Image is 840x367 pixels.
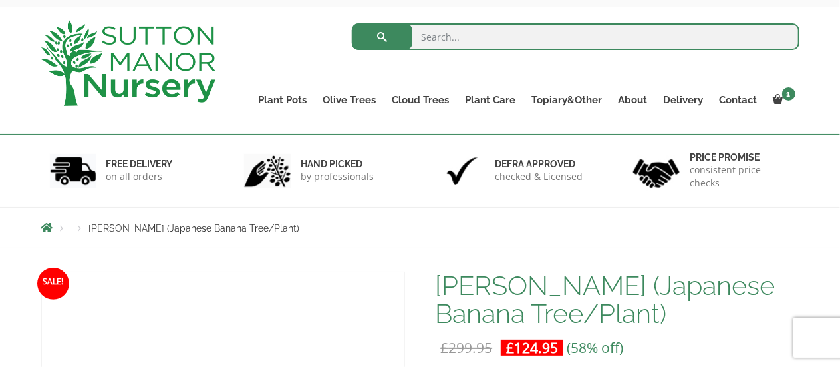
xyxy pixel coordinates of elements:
[315,91,384,109] a: Olive Trees
[766,91,799,109] a: 1
[301,170,374,183] p: by professionals
[439,154,486,188] img: 3.jpg
[301,158,374,170] h6: hand picked
[89,223,300,234] span: [PERSON_NAME] (Japanese Banana Tree/Plant)
[567,338,623,357] span: (58% off)
[41,20,215,106] img: logo
[41,222,799,233] nav: Breadcrumbs
[50,154,96,188] img: 1.jpg
[712,91,766,109] a: Contact
[106,158,173,170] h6: FREE DELIVERY
[244,154,291,188] img: 2.jpg
[656,91,712,109] a: Delivery
[458,91,524,109] a: Plant Care
[37,268,69,300] span: Sale!
[251,91,315,109] a: Plant Pots
[106,170,173,183] p: on all orders
[440,338,492,357] bdi: 299.95
[495,158,583,170] h6: Defra approved
[435,272,799,328] h1: [PERSON_NAME] (Japanese Banana Tree/Plant)
[506,338,514,357] span: £
[690,163,791,190] p: consistent price checks
[690,151,791,163] h6: Price promise
[352,23,799,50] input: Search...
[384,91,458,109] a: Cloud Trees
[633,151,680,191] img: 4.jpg
[611,91,656,109] a: About
[495,170,583,183] p: checked & Licensed
[782,87,795,101] span: 1
[506,338,558,357] bdi: 124.95
[440,338,448,357] span: £
[524,91,611,109] a: Topiary&Other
